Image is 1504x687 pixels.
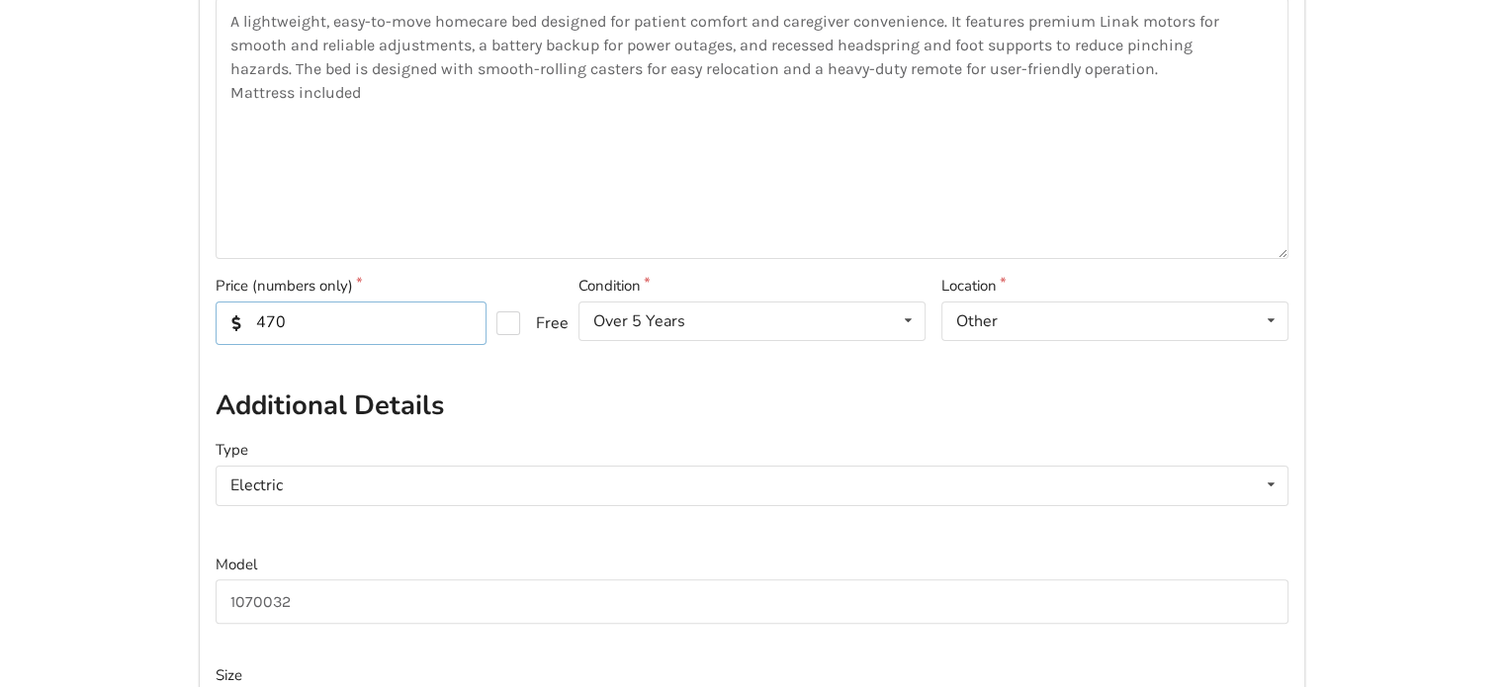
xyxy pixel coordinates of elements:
[216,388,1288,423] h2: Additional Details
[956,313,998,329] div: Other
[216,275,563,298] label: Price (numbers only)
[230,477,283,493] div: Electric
[496,311,553,335] label: Free
[578,275,926,298] label: Condition
[216,554,1288,576] label: Model
[941,275,1288,298] label: Location
[216,664,1288,687] label: Size
[216,439,1288,462] label: Type
[593,313,685,329] div: Over 5 Years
